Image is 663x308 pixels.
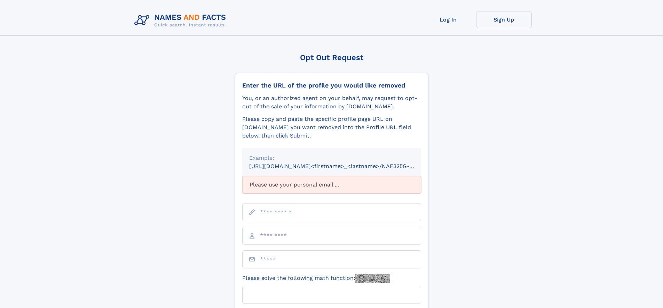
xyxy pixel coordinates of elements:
label: Please solve the following math function: [242,274,390,283]
img: Logo Names and Facts [132,11,232,30]
small: [URL][DOMAIN_NAME]<firstname>_<lastname>/NAF325G-xxxxxxxx [249,163,434,169]
div: Please copy and paste the specific profile page URL on [DOMAIN_NAME] you want removed into the Pr... [242,115,421,140]
div: Opt Out Request [235,53,428,62]
a: Sign Up [476,11,532,28]
div: Enter the URL of the profile you would like removed [242,82,421,89]
div: Please use your personal email ... [242,176,421,193]
div: You, or an authorized agent on your behalf, may request to opt-out of the sale of your informatio... [242,94,421,111]
a: Log In [420,11,476,28]
div: Example: [249,154,414,162]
